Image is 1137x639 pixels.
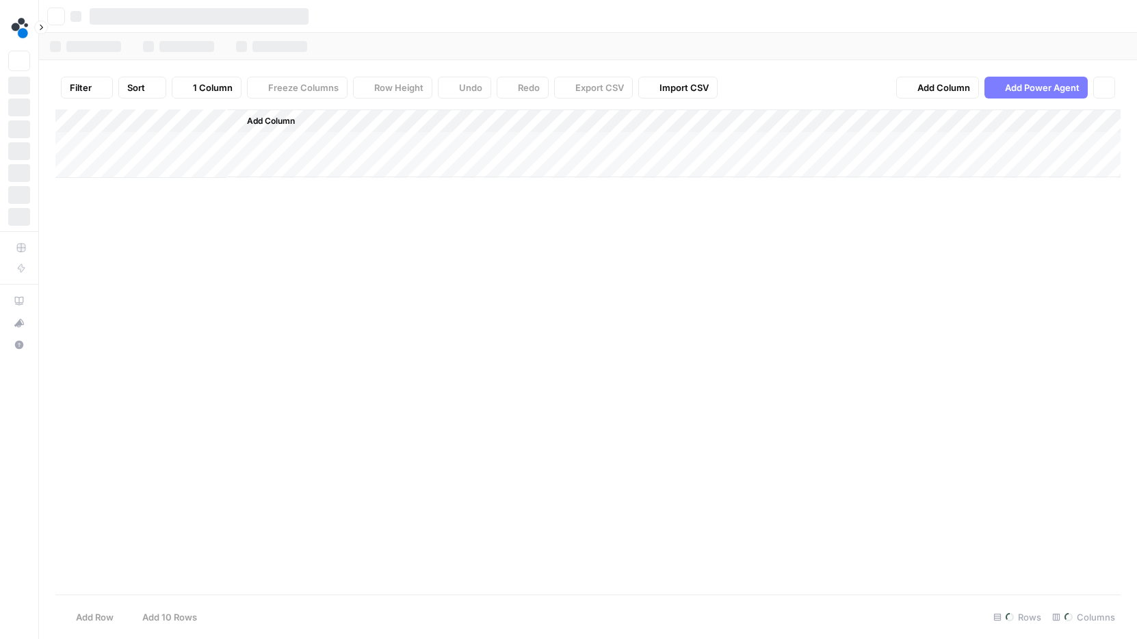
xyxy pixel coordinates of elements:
span: Import CSV [659,81,709,94]
span: 1 Column [193,81,233,94]
button: 1 Column [172,77,241,99]
a: AirOps Academy [8,290,30,312]
button: Workspace: spot.ai [8,11,30,45]
span: Undo [459,81,482,94]
span: Add Row [76,610,114,624]
span: Add Power Agent [1005,81,1080,94]
button: Redo [497,77,549,99]
button: Add Column [896,77,979,99]
span: Export CSV [575,81,624,94]
button: Add Column [229,112,300,130]
button: Sort [118,77,166,99]
button: Help + Support [8,334,30,356]
span: Freeze Columns [268,81,339,94]
span: Row Height [374,81,423,94]
button: Filter [61,77,113,99]
span: Add Column [917,81,970,94]
button: Undo [438,77,491,99]
button: Add Row [55,606,122,628]
div: What's new? [9,313,29,333]
button: Export CSV [554,77,633,99]
img: spot.ai Logo [8,16,33,40]
button: Freeze Columns [247,77,348,99]
button: Import CSV [638,77,718,99]
button: What's new? [8,312,30,334]
div: Rows [988,606,1047,628]
span: Redo [518,81,540,94]
span: Add Column [247,115,295,127]
button: Row Height [353,77,432,99]
span: Filter [70,81,92,94]
button: Add Power Agent [984,77,1088,99]
span: Add 10 Rows [142,610,197,624]
span: Sort [127,81,145,94]
button: Add 10 Rows [122,606,205,628]
div: Columns [1047,606,1121,628]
